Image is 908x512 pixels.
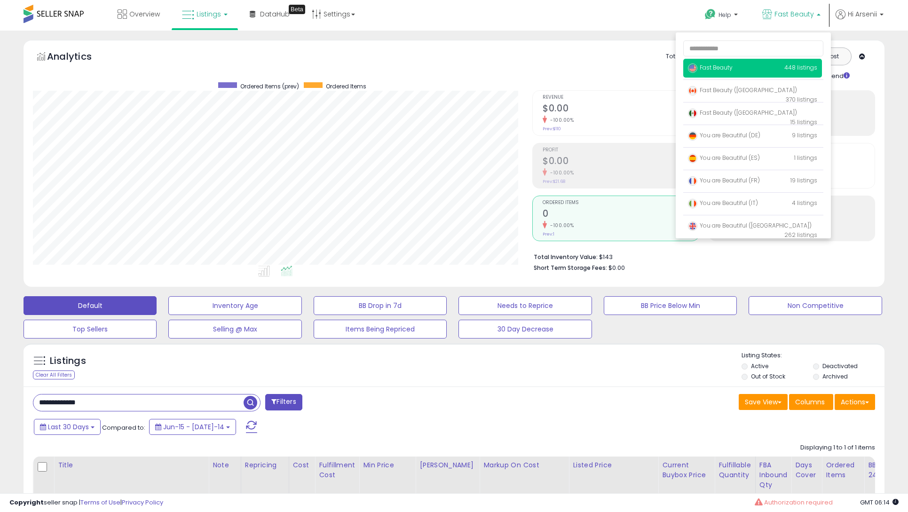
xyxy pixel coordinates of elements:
[608,263,625,272] span: $0.00
[784,63,817,71] span: 448 listings
[50,354,86,368] h5: Listings
[129,9,160,19] span: Overview
[742,351,884,360] p: Listing States:
[822,372,848,380] label: Archived
[826,460,860,480] div: Ordered Items
[688,63,697,73] img: usa.png
[739,394,788,410] button: Save View
[794,154,817,162] span: 1 listings
[751,362,768,370] label: Active
[458,320,592,339] button: 30 Day Decrease
[149,419,236,435] button: Jun-15 - [DATE]-14
[688,221,812,229] span: You are Beautiful ([GEOGRAPHIC_DATA])
[9,498,44,507] strong: Copyright
[289,5,305,14] div: Tooltip anchor
[163,422,224,432] span: Jun-15 - [DATE]-14
[543,126,561,132] small: Prev: $110
[419,460,475,470] div: [PERSON_NAME]
[213,460,237,470] div: Note
[80,498,120,507] a: Terms of Use
[547,169,574,176] small: -100.00%
[719,460,751,480] div: Fulfillable Quantity
[822,362,858,370] label: Deactivated
[314,296,447,315] button: BB Drop in 7d
[774,9,814,19] span: Fast Beauty
[688,86,797,94] span: Fast Beauty ([GEOGRAPHIC_DATA])
[534,253,598,261] b: Total Inventory Value:
[547,222,574,229] small: -100.00%
[260,9,290,19] span: DataHub
[240,82,299,90] span: Ordered Items (prev)
[9,498,163,507] div: seller snap | |
[792,199,817,207] span: 4 listings
[800,443,875,452] div: Displaying 1 to 1 of 1 items
[688,131,760,139] span: You are Beautiful (DE)
[573,460,654,470] div: Listed Price
[789,394,833,410] button: Columns
[719,11,731,19] span: Help
[688,86,697,95] img: canada.png
[795,460,818,480] div: Days Cover
[666,52,703,61] div: Totals For
[319,460,355,480] div: Fulfillment Cost
[868,460,902,480] div: BB Share 24h.
[543,179,565,184] small: Prev: $21.68
[860,498,899,507] span: 2025-08-14 06:14 GMT
[543,208,698,221] h2: 0
[543,156,698,168] h2: $0.00
[786,95,817,103] span: 370 listings
[749,296,882,315] button: Non Competitive
[688,63,733,71] span: Fast Beauty
[314,320,447,339] button: Items Being Repriced
[543,103,698,116] h2: $0.00
[547,117,574,124] small: -100.00%
[697,1,747,31] a: Help
[543,200,698,205] span: Ordered Items
[543,148,698,153] span: Profit
[688,154,697,163] img: spain.png
[265,394,302,410] button: Filters
[688,176,697,186] img: france.png
[688,154,760,162] span: You are Beautiful (ES)
[790,118,817,126] span: 15 listings
[58,460,205,470] div: Title
[688,109,797,117] span: Fast Beauty ([GEOGRAPHIC_DATA])
[688,131,697,141] img: germany.png
[168,296,301,315] button: Inventory Age
[197,9,221,19] span: Listings
[790,176,817,184] span: 19 listings
[245,460,285,470] div: Repricing
[480,457,569,494] th: The percentage added to the cost of goods (COGS) that forms the calculator for Min & Max prices.
[34,419,101,435] button: Last 30 Days
[24,296,157,315] button: Default
[122,498,163,507] a: Privacy Policy
[792,131,817,139] span: 9 listings
[662,460,711,480] div: Current Buybox Price
[102,423,145,432] span: Compared to:
[326,82,366,90] span: Ordered Items
[835,394,875,410] button: Actions
[688,176,760,184] span: You are Beautiful (FR)
[543,231,554,237] small: Prev: 1
[751,372,785,380] label: Out of Stock
[168,320,301,339] button: Selling @ Max
[688,109,697,118] img: mexico.png
[759,460,788,490] div: FBA inbound Qty
[534,251,868,262] li: $143
[604,296,737,315] button: BB Price Below Min
[534,264,607,272] b: Short Term Storage Fees:
[688,199,697,208] img: italy.png
[293,460,311,470] div: Cost
[543,95,698,100] span: Revenue
[33,370,75,379] div: Clear All Filters
[47,50,110,65] h5: Analytics
[704,8,716,20] i: Get Help
[24,320,157,339] button: Top Sellers
[784,231,817,239] span: 262 listings
[48,422,89,432] span: Last 30 Days
[848,9,877,19] span: Hi Arsenii
[688,199,758,207] span: You are Beautiful (IT)
[483,460,565,470] div: Markup on Cost
[688,221,697,231] img: uk.png
[363,460,411,470] div: Min Price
